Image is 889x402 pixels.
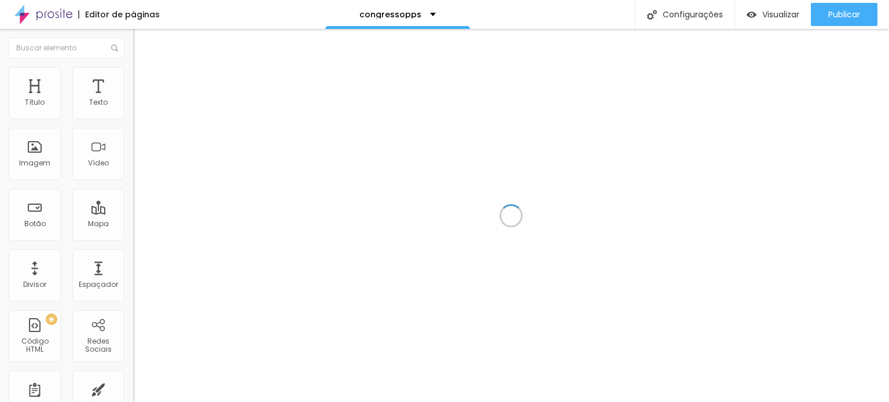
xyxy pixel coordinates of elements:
img: Icone [647,10,657,20]
img: Icone [111,45,118,51]
img: view-1.svg [747,10,756,20]
p: congressopps [359,10,421,19]
div: Divisor [23,281,46,289]
div: Código HTML [12,337,57,354]
div: Espaçador [79,281,118,289]
div: Título [25,98,45,106]
span: Publicar [828,10,860,19]
span: Visualizar [762,10,799,19]
div: Imagem [19,159,50,167]
div: Botão [24,220,46,228]
input: Buscar elemento [9,38,124,58]
div: Redes Sociais [75,337,121,354]
button: Publicar [811,3,877,26]
div: Texto [89,98,108,106]
div: Editor de páginas [78,10,160,19]
button: Visualizar [735,3,811,26]
div: Vídeo [88,159,109,167]
div: Mapa [88,220,109,228]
